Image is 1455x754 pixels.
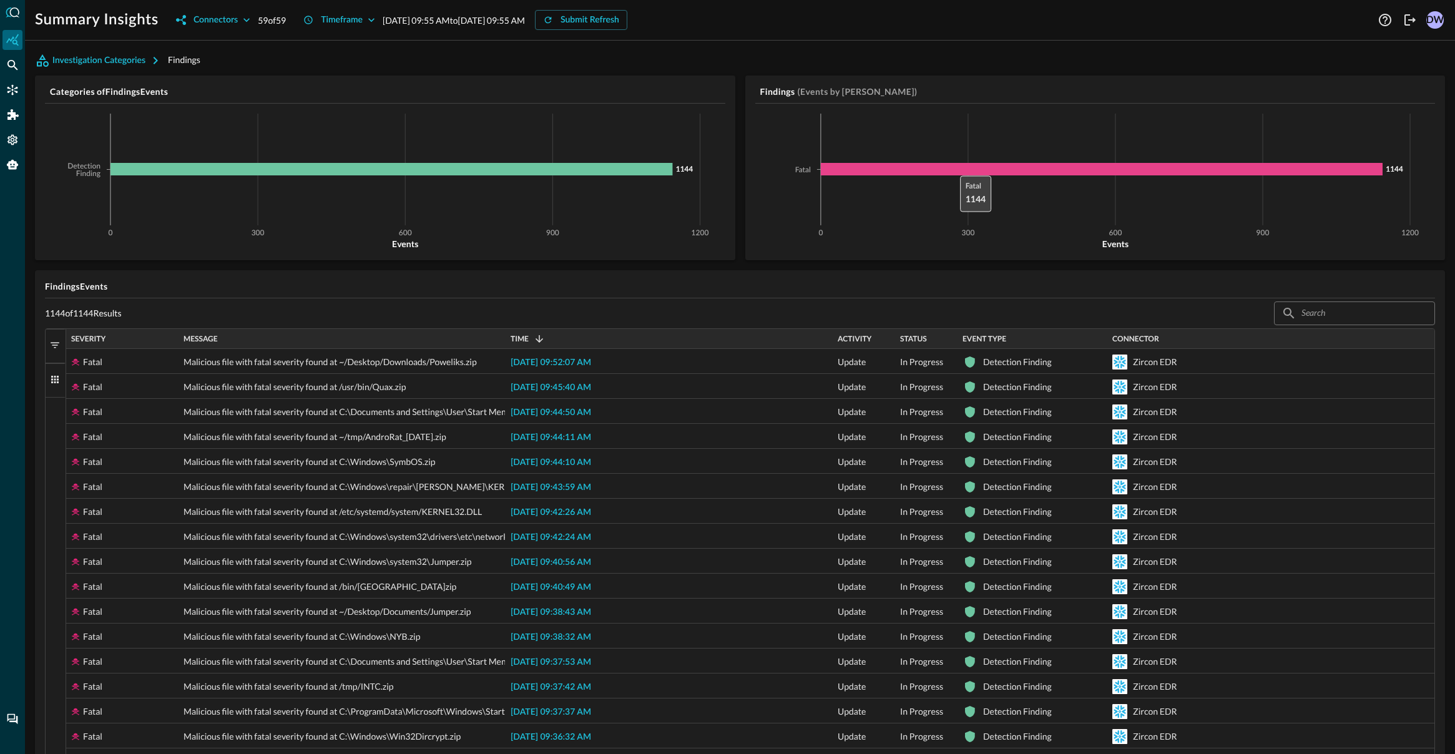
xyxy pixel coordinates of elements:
tspan: 1144 [1386,164,1403,174]
span: In Progress [900,674,943,699]
svg: Snowflake [1112,429,1127,444]
span: [DATE] 09:37:42 AM [511,683,591,692]
h1: Summary Insights [35,10,159,30]
div: Fatal [83,424,102,449]
div: Zircon EDR [1133,524,1177,549]
svg: Snowflake [1112,529,1127,544]
span: [DATE] 09:52:07 AM [511,358,591,367]
div: Zircon EDR [1133,424,1177,449]
p: [DATE] 09:55 AM to [DATE] 09:55 AM [383,14,525,27]
span: Update [838,474,866,499]
div: Connectors [2,80,22,100]
div: Fatal [83,599,102,624]
span: [DATE] 09:44:11 AM [511,433,591,442]
div: Fatal [83,724,102,749]
span: Malicious file with fatal severity found at C:\Windows\repair\[PERSON_NAME]\KERNEL32.DLL [184,474,548,499]
span: In Progress [900,350,943,375]
div: Zircon EDR [1133,375,1177,399]
tspan: 0 [108,230,112,237]
div: Fatal [83,499,102,524]
span: [DATE] 09:37:53 AM [511,658,591,667]
svg: Snowflake [1112,579,1127,594]
div: Detection Finding [983,549,1052,574]
span: [DATE] 09:40:56 AM [511,558,591,567]
span: Update [838,599,866,624]
span: Malicious file with fatal severity found at C:\Windows\system32\Jumper.zip [184,549,471,574]
tspan: 900 [1256,230,1269,237]
div: Fatal [83,449,102,474]
tspan: Events [392,238,418,249]
div: Zircon EDR [1133,549,1177,574]
p: 1144 of 1144 Results [45,308,122,319]
svg: Snowflake [1112,404,1127,419]
tspan: 1200 [1401,230,1419,237]
span: In Progress [900,549,943,574]
span: Time [511,335,529,343]
div: Detection Finding [983,699,1052,724]
span: In Progress [900,449,943,474]
span: Severity [71,335,105,343]
span: [DATE] 09:38:43 AM [511,608,591,617]
div: Zircon EDR [1133,724,1177,749]
span: Update [838,699,866,724]
tspan: Finding [76,170,101,178]
button: Timeframe [296,10,383,30]
div: Detection Finding [983,424,1052,449]
h5: Findings Events [45,280,1435,293]
div: Zircon EDR [1133,699,1177,724]
button: Logout [1400,10,1420,30]
svg: Snowflake [1112,355,1127,370]
div: Detection Finding [983,649,1052,674]
div: Zircon EDR [1133,499,1177,524]
div: Zircon EDR [1133,574,1177,599]
span: Malicious file with fatal severity found at /tmp/INTC.zip [184,674,394,699]
button: Connectors [169,10,258,30]
svg: Snowflake [1112,654,1127,669]
span: In Progress [900,599,943,624]
div: Fatal [83,474,102,499]
div: Detection Finding [983,524,1052,549]
span: [DATE] 09:42:26 AM [511,508,591,517]
span: In Progress [900,524,943,549]
span: [DATE] 09:37:37 AM [511,708,591,717]
span: Update [838,549,866,574]
span: Update [838,574,866,599]
span: In Progress [900,574,943,599]
span: Update [838,375,866,399]
div: Zircon EDR [1133,399,1177,424]
span: [DATE] 09:42:24 AM [511,533,591,542]
span: Update [838,350,866,375]
span: Update [838,724,866,749]
tspan: Detection [67,163,100,170]
span: Malicious file with fatal severity found at C:\Windows\NYB.zip [184,624,420,649]
span: Update [838,449,866,474]
div: Detection Finding [983,474,1052,499]
span: Activity [838,335,871,343]
div: Connectors [194,12,238,28]
svg: Snowflake [1112,504,1127,519]
h5: (Events by [PERSON_NAME]) [797,86,917,98]
span: Update [838,424,866,449]
div: Summary Insights [2,30,22,50]
span: Update [838,399,866,424]
svg: Snowflake [1112,479,1127,494]
div: DW [1426,11,1444,29]
span: Malicious file with fatal severity found at /bin/[GEOGRAPHIC_DATA]zip [184,574,456,599]
div: Addons [3,105,23,125]
span: Malicious file with fatal severity found at C:\Windows\system32\drivers\etc\networks\NYB.zip [184,524,546,549]
button: Submit Refresh [535,10,627,30]
span: Findings [168,54,200,65]
div: Query Agent [2,155,22,175]
span: In Progress [900,399,943,424]
span: In Progress [900,375,943,399]
div: Fatal [83,624,102,649]
svg: Snowflake [1112,629,1127,644]
span: Malicious file with fatal severity found at C:\Windows\Win32Dircrypt.zip [184,724,461,749]
div: Detection Finding [983,724,1052,749]
svg: Snowflake [1112,554,1127,569]
span: Malicious file with fatal severity found at /etc/systemd/system/KERNEL32.DLL [184,499,482,524]
span: In Progress [900,474,943,499]
div: Zircon EDR [1133,649,1177,674]
tspan: Fatal [795,167,810,174]
span: In Progress [900,649,943,674]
